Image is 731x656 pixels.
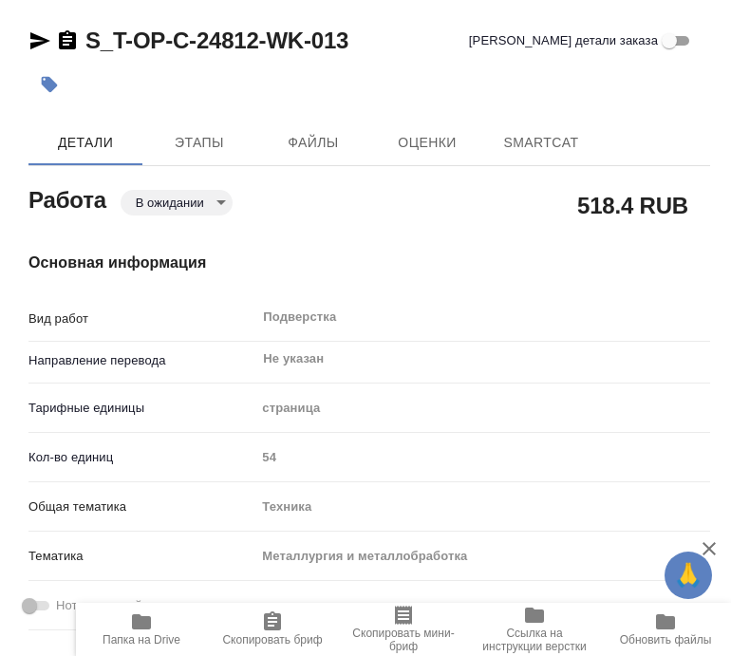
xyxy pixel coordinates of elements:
[349,627,458,653] span: Скопировать мини-бриф
[382,131,473,155] span: Оценки
[577,189,688,221] h2: 518.4 RUB
[222,633,322,647] span: Скопировать бриф
[268,131,359,155] span: Файлы
[255,491,710,523] div: Техника
[255,540,710,572] div: Металлургия и металлобработка
[207,603,338,656] button: Скопировать бриф
[28,399,255,418] p: Тарифные единицы
[28,351,255,370] p: Направление перевода
[28,64,70,105] button: Добавить тэг
[28,547,255,566] p: Тематика
[85,28,348,53] a: S_T-OP-C-24812-WK-013
[28,181,106,216] h2: Работа
[28,448,255,467] p: Кол-во единиц
[469,603,600,656] button: Ссылка на инструкции верстки
[672,555,704,595] span: 🙏
[28,29,51,52] button: Скопировать ссылку для ЯМессенджера
[480,627,589,653] span: Ссылка на инструкции верстки
[76,603,207,656] button: Папка на Drive
[56,596,177,615] span: Нотариальный заказ
[255,392,710,424] div: страница
[28,252,710,274] h4: Основная информация
[28,309,255,328] p: Вид работ
[56,29,79,52] button: Скопировать ссылку
[121,190,233,216] div: В ожидании
[496,131,587,155] span: SmartCat
[620,633,712,647] span: Обновить файлы
[154,131,245,155] span: Этапы
[40,131,131,155] span: Детали
[600,603,731,656] button: Обновить файлы
[28,497,255,516] p: Общая тематика
[103,633,180,647] span: Папка на Drive
[130,195,210,211] button: В ожидании
[469,31,658,50] span: [PERSON_NAME] детали заказа
[338,603,469,656] button: Скопировать мини-бриф
[255,443,710,471] input: Пустое поле
[665,552,712,599] button: 🙏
